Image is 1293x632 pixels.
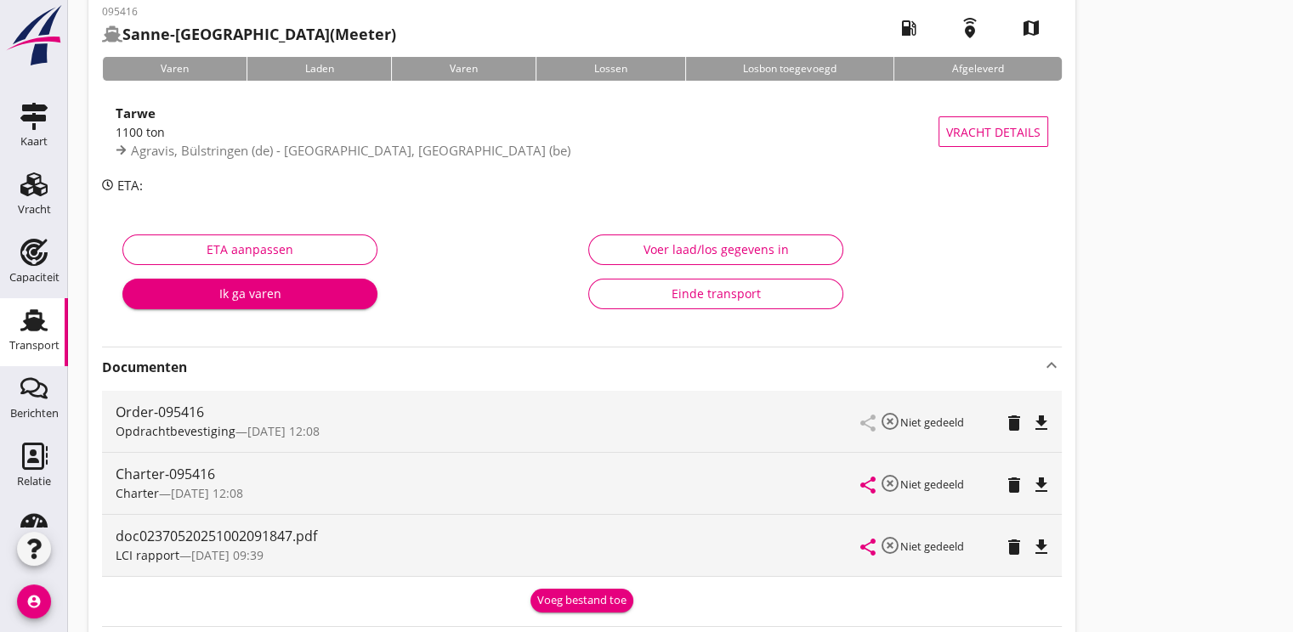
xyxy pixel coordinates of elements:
[102,4,396,20] p: 095416
[880,411,900,432] i: highlight_off
[939,116,1048,147] button: Vracht details
[588,234,843,265] button: Voer laad/los gegevens in
[9,272,60,283] div: Capaciteit
[116,546,861,564] div: —
[900,539,964,554] small: Niet gedeeld
[116,485,159,501] span: Charter
[117,177,143,194] span: ETA:
[685,57,894,81] div: Losbon toegevoegd
[116,484,861,502] div: —
[136,285,364,302] div: Ik ga varen
[122,234,377,265] button: ETA aanpassen
[122,24,330,44] strong: Sanne-[GEOGRAPHIC_DATA]
[537,592,627,609] div: Voeg bestand toe
[893,57,1062,81] div: Afgeleverd
[1031,413,1052,433] i: file_download
[116,526,861,546] div: doc02370520251002091847.pdf
[17,584,51,618] i: account_circle
[10,408,59,419] div: Berichten
[536,57,685,81] div: Lossen
[171,485,243,501] span: [DATE] 12:08
[603,240,829,258] div: Voer laad/los gegevens in
[20,136,48,147] div: Kaart
[247,57,392,81] div: Laden
[391,57,536,81] div: Varen
[880,473,900,494] i: highlight_off
[603,285,829,302] div: Einde transport
[116,547,179,563] span: LCI rapport
[122,279,377,309] button: Ik ga varen
[116,123,939,141] div: 1100 ton
[116,423,235,439] span: Opdrachtbevestiging
[885,4,933,52] i: local_gas_station
[191,547,264,563] span: [DATE] 09:39
[1041,355,1062,375] i: keyboard_arrow_up
[102,358,1041,377] strong: Documenten
[530,589,633,612] button: Voeg bestand toe
[116,422,861,440] div: —
[116,464,861,484] div: Charter-095416
[131,142,570,159] span: Agravis, Bülstringen (de) - [GEOGRAPHIC_DATA], [GEOGRAPHIC_DATA] (be)
[116,104,156,121] strong: Tarwe
[137,240,363,258] div: ETA aanpassen
[1007,4,1055,52] i: map
[946,4,994,52] i: emergency_share
[102,57,247,81] div: Varen
[900,477,964,492] small: Niet gedeeld
[9,340,60,351] div: Transport
[1004,413,1024,433] i: delete
[1004,475,1024,495] i: delete
[247,423,320,439] span: [DATE] 12:08
[880,535,900,556] i: highlight_off
[102,94,1062,169] a: Tarwe1100 tonAgravis, Bülstringen (de) - [GEOGRAPHIC_DATA], [GEOGRAPHIC_DATA] (be)Vracht details
[102,23,396,46] h2: (Meeter)
[900,415,964,430] small: Niet gedeeld
[588,279,843,309] button: Einde transport
[1031,475,1052,495] i: file_download
[858,537,878,557] i: share
[3,4,65,67] img: logo-small.a267ee39.svg
[1031,537,1052,557] i: file_download
[18,204,51,215] div: Vracht
[116,402,861,422] div: Order-095416
[1004,537,1024,557] i: delete
[946,123,1041,141] span: Vracht details
[858,475,878,495] i: share
[17,476,51,487] div: Relatie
